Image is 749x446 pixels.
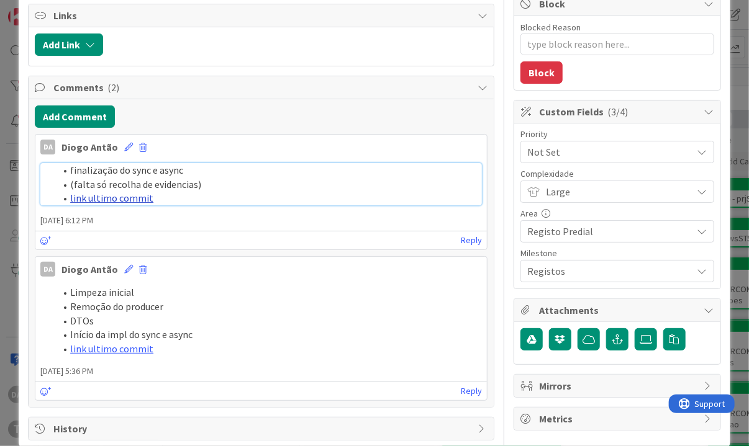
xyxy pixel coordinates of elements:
[520,22,581,33] label: Blocked Reason
[55,285,482,300] li: Limpeza inicial
[35,214,487,227] span: [DATE] 6:12 PM
[539,303,698,318] span: Attachments
[61,262,118,277] div: Diogo Antão
[520,61,563,84] button: Block
[70,192,153,204] a: link ultimo commit
[107,81,119,94] span: ( 2 )
[61,140,118,154] div: Diogo Antão
[53,80,471,95] span: Comments
[55,328,482,342] li: Início da impl do sync e async
[520,130,714,138] div: Priority
[26,2,57,17] span: Support
[40,140,55,154] div: DA
[527,223,686,240] span: Registo Predial
[70,342,153,355] a: link ultimo commit
[53,421,471,436] span: History
[520,209,714,218] div: Area
[35,33,103,56] button: Add Link
[539,411,698,426] span: Metrics
[520,169,714,178] div: Complexidade
[527,143,686,161] span: Not Set
[607,105,628,118] span: ( 3/4 )
[35,365,487,378] span: [DATE] 5:36 PM
[55,300,482,314] li: Remoção do producer
[539,104,698,119] span: Custom Fields
[539,378,698,393] span: Mirrors
[35,105,115,128] button: Add Comment
[40,262,55,277] div: DA
[546,183,686,200] span: Large
[55,314,482,328] li: DTOs
[527,262,686,280] span: Registos
[53,8,471,23] span: Links
[55,177,482,192] li: (falta só recolha de evidencias)
[520,249,714,257] div: Milestone
[55,163,482,177] li: finalização do sync e async
[461,233,482,248] a: Reply
[461,383,482,399] a: Reply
